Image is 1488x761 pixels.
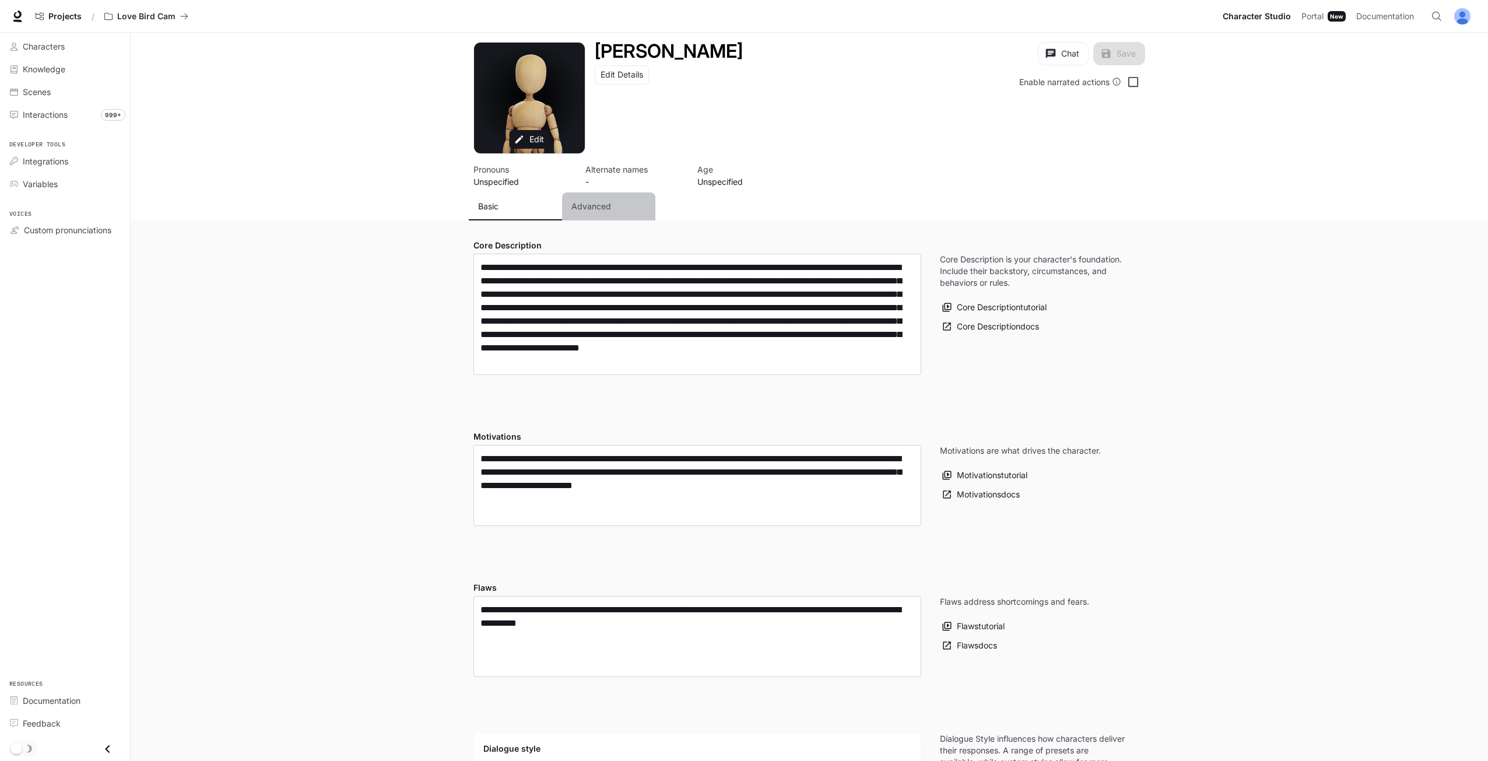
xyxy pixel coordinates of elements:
[940,298,1050,317] button: Core Descriptiontutorial
[1451,5,1474,28] button: User avatar
[474,43,585,153] div: Avatar image
[5,82,125,102] a: Scenes
[697,176,795,188] p: Unspecified
[473,431,921,443] h4: Motivations
[48,12,82,22] span: Projects
[23,717,61,730] span: Feedback
[5,220,125,240] a: Custom pronunciations
[940,466,1030,485] button: Motivationstutorial
[940,596,1089,608] p: Flaws address shortcomings and fears.
[5,174,125,194] a: Variables
[1301,9,1324,24] span: Portal
[510,130,550,149] button: Edit
[1356,9,1414,24] span: Documentation
[595,40,743,62] h1: [PERSON_NAME]
[697,163,795,188] button: Open character details dialog
[1297,5,1350,28] a: PortalNew
[87,10,99,23] div: /
[5,713,125,734] a: Feedback
[595,42,743,61] button: Open character details dialog
[23,86,51,98] span: Scenes
[5,104,125,125] a: Interactions
[473,176,571,188] p: Unspecified
[1218,5,1296,28] a: Character Studio
[571,201,611,212] p: Advanced
[940,636,1000,655] a: Flawsdocs
[5,690,125,711] a: Documentation
[473,254,921,375] div: label
[1223,9,1291,24] span: Character Studio
[940,485,1023,504] a: Motivationsdocs
[473,582,921,594] h4: Flaws
[473,163,571,176] p: Pronouns
[595,65,649,85] button: Edit Details
[101,109,125,121] span: 999+
[697,163,795,176] p: Age
[940,317,1042,336] a: Core Descriptiondocs
[23,40,65,52] span: Characters
[23,178,58,190] span: Variables
[10,742,22,755] span: Dark mode toggle
[473,240,921,251] h4: Core Description
[30,5,87,28] a: Go to projects
[94,737,121,761] button: Close drawer
[585,176,683,188] p: -
[473,163,571,188] button: Open character details dialog
[940,254,1126,289] p: Core Description is your character's foundation. Include their backstory, circumstances, and beha...
[23,108,68,121] span: Interactions
[585,163,683,176] p: Alternate names
[483,743,911,755] h4: Dialogue style
[24,224,111,236] span: Custom pronunciations
[23,695,80,707] span: Documentation
[5,151,125,171] a: Integrations
[473,596,921,677] div: Flaws
[1352,5,1423,28] a: Documentation
[940,617,1008,636] button: Flawstutorial
[585,163,683,188] button: Open character details dialog
[23,63,65,75] span: Knowledge
[940,445,1101,457] p: Motivations are what drives the character.
[1425,5,1448,28] button: Open Command Menu
[23,155,68,167] span: Integrations
[1038,42,1089,65] button: Chat
[1454,8,1471,24] img: User avatar
[474,43,585,153] button: Open character avatar dialog
[5,59,125,79] a: Knowledge
[99,5,194,28] button: All workspaces
[5,36,125,57] a: Characters
[1019,76,1121,88] div: Enable narrated actions
[1328,11,1346,22] div: New
[117,12,176,22] p: Love Bird Cam
[478,201,499,212] p: Basic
